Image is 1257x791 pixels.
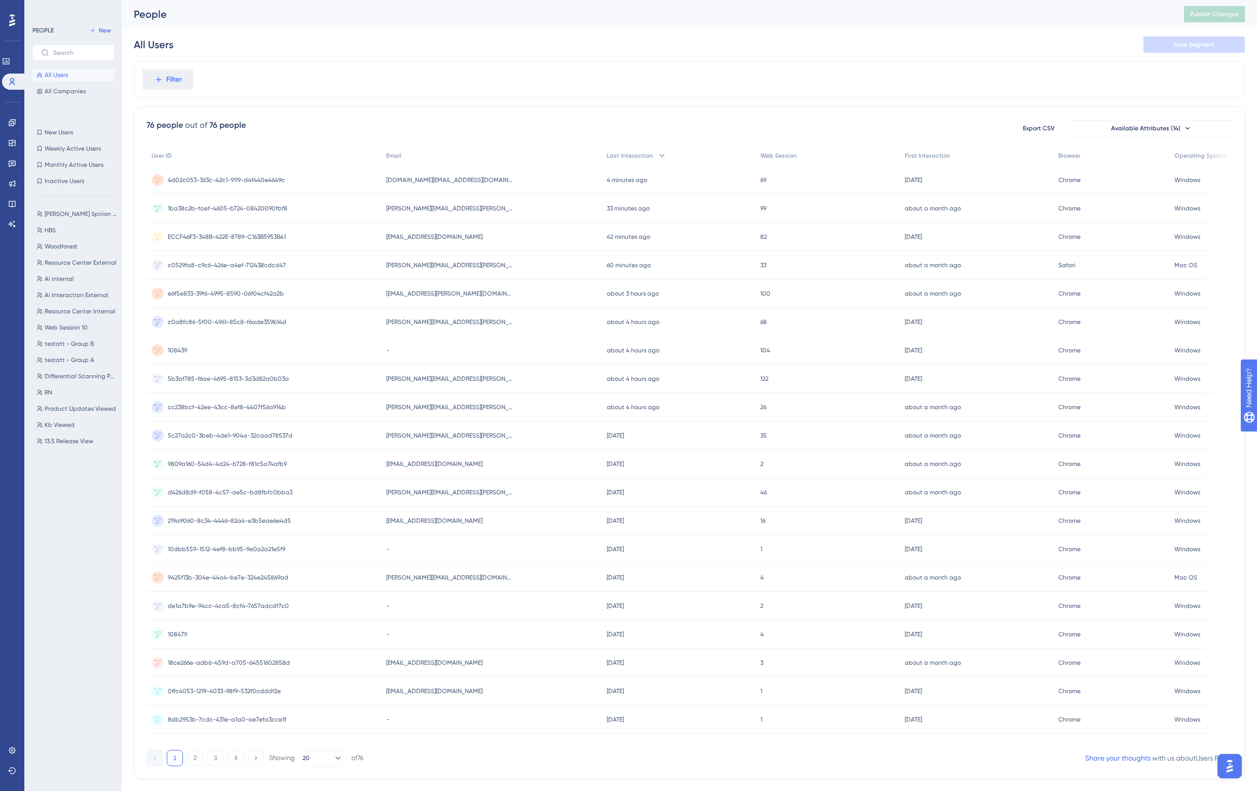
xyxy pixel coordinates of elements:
[53,49,106,56] input: Search
[905,233,922,240] time: [DATE]
[146,119,183,131] div: 76 people
[168,233,286,241] span: ECCF46F3-348B-422E-8789-C163B5953B41
[386,375,513,383] span: [PERSON_NAME][EMAIL_ADDRESS][PERSON_NAME][DOMAIN_NAME]
[45,128,73,136] span: New Users
[152,152,172,160] span: User ID
[386,176,513,184] span: [DOMAIN_NAME][EMAIL_ADDRESS][DOMAIN_NAME]
[168,488,292,496] span: d426d8d9-f058-4c57-ae5c-bd8fbfc0bba3
[207,750,224,766] button: 3
[45,177,84,185] span: Inactive Users
[760,715,762,724] span: 1
[32,435,121,447] button: 13.5 Release View
[45,323,88,332] span: Web Session 10
[905,546,922,553] time: [DATE]
[32,321,121,334] button: Web Session 10
[607,546,624,553] time: [DATE]
[386,545,389,553] span: -
[1058,233,1081,241] span: Chrome
[386,346,389,354] span: -
[303,750,343,766] button: 20
[168,460,287,468] span: 9809a160-54d4-4d24-b728-f81c5a74afb9
[1058,318,1081,326] span: Chrome
[168,517,291,525] span: 219a9060-8c34-4446-82a4-e3b5eae6e4d5
[760,659,763,667] span: 3
[1174,432,1200,440] span: Windows
[45,340,94,348] span: testatt - Group B
[1174,715,1200,724] span: Windows
[168,715,286,724] span: 8db2953b-7cdc-431e-a1a0-ae7efa3cce1f
[905,631,922,638] time: [DATE]
[905,688,922,695] time: [DATE]
[32,257,121,269] button: Resource Center External
[32,354,121,366] button: testatt - Group A
[45,275,74,283] span: Ai internal
[1058,261,1076,269] span: Safari
[905,460,961,468] time: about a month ago
[32,403,121,415] button: Product Updates Viewed
[1058,488,1081,496] span: Chrome
[228,750,244,766] button: 4
[1058,432,1081,440] span: Chrome
[760,152,797,160] span: Web Session
[905,262,961,269] time: about a month ago
[32,85,115,97] button: All Companies
[168,403,286,411] span: cc238bcf-42ee-43cc-8ef8-4407f56a914b
[86,24,115,37] button: New
[760,517,765,525] span: 16
[45,421,75,429] span: Kb Viewed
[760,460,763,468] span: 2
[1174,261,1197,269] span: Mac OS
[607,460,624,468] time: [DATE]
[45,242,78,250] span: Woodforest
[1174,545,1200,553] span: Windows
[32,338,121,350] button: testatt - Group B
[45,437,93,445] span: 13.5 Release View
[386,460,483,468] span: [EMAIL_ADDRESS][DOMAIN_NAME]
[1058,602,1081,610] span: Chrome
[386,233,483,241] span: [EMAIL_ADDRESS][DOMAIN_NAME]
[760,545,762,553] span: 1
[905,375,922,382] time: [DATE]
[168,204,287,212] span: 1ba38c2b-faef-4605-b724-08420090fbf8
[760,346,770,354] span: 104
[386,517,483,525] span: [EMAIL_ADDRESS][DOMAIN_NAME]
[45,388,52,397] span: RN
[168,375,289,383] span: 5b3af785-f6ae-4695-8153-3d3d82a0b03a
[1058,659,1081,667] span: Chrome
[905,602,922,609] time: [DATE]
[760,233,767,241] span: 82
[607,404,659,411] time: about 4 hours ago
[386,432,513,440] span: [PERSON_NAME][EMAIL_ADDRESS][PERSON_NAME][DOMAIN_NAME]
[760,204,766,212] span: 99
[607,631,624,638] time: [DATE]
[32,240,121,253] button: Woodforest
[607,176,647,184] time: 4 minutes ago
[607,318,659,326] time: about 4 hours ago
[386,687,483,695] span: [EMAIL_ADDRESS][DOMAIN_NAME]
[1070,120,1232,136] button: Available Attributes (14)
[168,602,289,610] span: de1a7b9e-94cc-4ca5-8cf4-7657adcdf7c0
[607,659,624,666] time: [DATE]
[760,573,764,582] span: 4
[45,161,103,169] span: Monthly Active Users
[1174,488,1200,496] span: Windows
[905,404,961,411] time: about a month ago
[1184,6,1245,22] button: Publish Changes
[386,715,389,724] span: -
[760,318,767,326] span: 68
[134,38,173,52] div: All Users
[760,630,764,638] span: 4
[185,119,207,131] div: out of
[1013,120,1064,136] button: Export CSV
[32,26,54,34] div: PEOPLE
[1058,204,1081,212] span: Chrome
[45,145,101,153] span: Weekly Active Users
[1058,687,1081,695] span: Chrome
[45,210,117,218] span: [PERSON_NAME] Spirion User
[45,226,56,234] span: HBS
[607,574,624,581] time: [DATE]
[386,630,389,638] span: -
[1173,41,1215,49] span: Save Segment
